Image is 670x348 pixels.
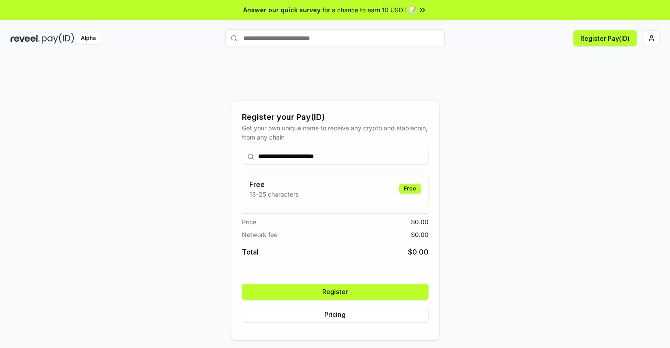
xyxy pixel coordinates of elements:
[242,307,429,323] button: Pricing
[242,284,429,300] button: Register
[411,230,429,239] span: $ 0.00
[249,190,299,199] p: 13-25 characters
[411,217,429,226] span: $ 0.00
[242,247,259,257] span: Total
[249,179,299,190] h3: Free
[399,184,421,194] div: Free
[408,247,429,257] span: $ 0.00
[242,123,429,142] div: Get your own unique name to receive any crypto and stablecoin, from any chain
[11,33,40,44] img: reveel_dark
[242,230,277,239] span: Network fee
[242,217,256,226] span: Price
[42,33,74,44] img: pay_id
[242,111,429,123] div: Register your Pay(ID)
[243,5,321,14] span: Answer our quick survey
[76,33,101,44] div: Alpha
[322,5,416,14] span: for a chance to earn 10 USDT 📝
[573,30,637,46] button: Register Pay(ID)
